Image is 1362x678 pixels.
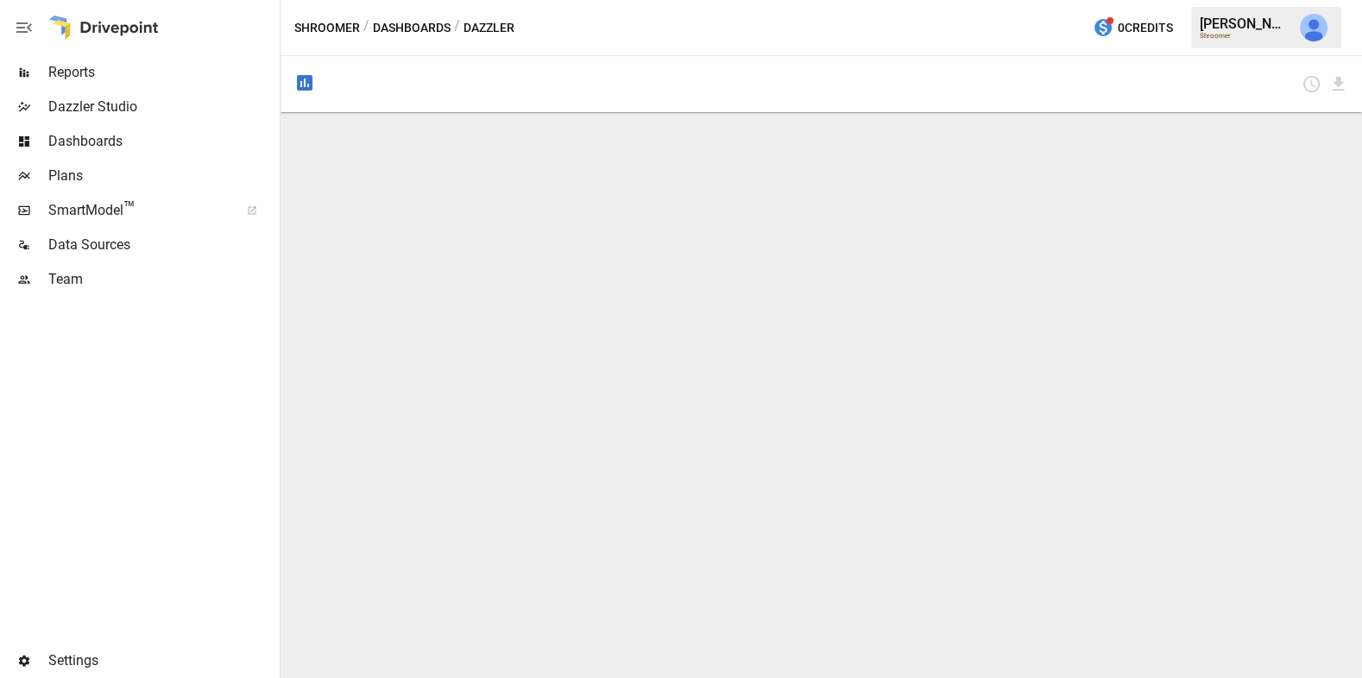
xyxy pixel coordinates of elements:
button: Dashboards [373,17,451,39]
span: Settings [48,650,276,671]
button: Shroomer [294,17,360,39]
span: Data Sources [48,235,276,255]
span: Reports [48,62,276,83]
button: 0Credits [1086,12,1180,44]
span: ™ [123,198,136,219]
span: Team [48,269,276,290]
img: Julie Wilton [1300,14,1327,41]
div: / [363,17,369,39]
span: Dashboards [48,131,276,152]
span: 0 Credits [1118,17,1173,39]
div: / [454,17,460,39]
div: Shroomer [1200,32,1289,40]
span: SmartModel [48,200,228,221]
div: [PERSON_NAME] [1200,16,1289,32]
button: Julie Wilton [1289,3,1338,52]
span: Plans [48,166,276,186]
span: Dazzler Studio [48,97,276,117]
